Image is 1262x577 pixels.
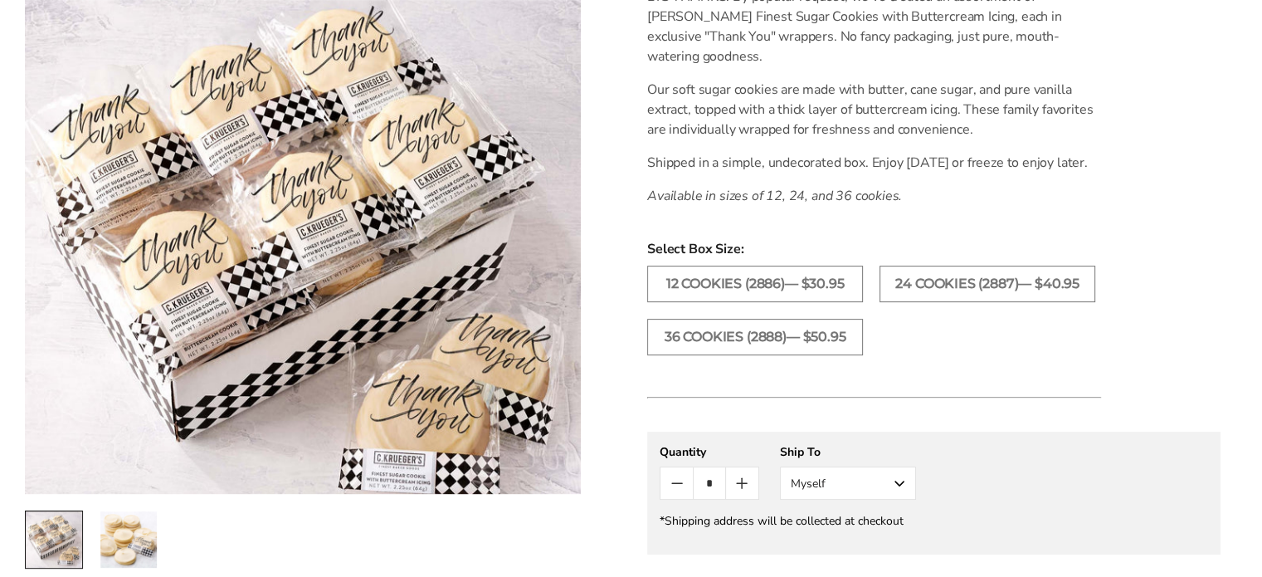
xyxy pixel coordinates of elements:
div: Quantity [660,444,759,460]
p: Shipped in a simple, undecorated box. Enjoy [DATE] or freeze to enjoy later. [647,153,1101,173]
button: Myself [780,467,916,500]
label: 12 COOKIES (2886)— $30.95 [647,266,863,302]
div: Ship To [780,444,916,460]
img: Just the Cookies! Thank You Assortment [100,511,157,568]
label: 36 COOKIES (2888)— $50.95 [647,319,863,355]
p: Our soft sugar cookies are made with butter, cane sugar, and pure vanilla extract, topped with a ... [647,80,1101,139]
input: Quantity [693,467,725,499]
a: 2 / 2 [100,511,158,569]
em: Available in sizes of 12, 24, and 36 cookies. [647,187,902,205]
img: Just the Cookies! Thank You Assortment [26,511,82,568]
a: 1 / 2 [25,511,83,569]
span: Select Box Size: [647,239,1221,259]
label: 24 COOKIES (2887)— $40.95 [880,266,1095,302]
button: Count plus [726,467,758,499]
button: Count minus [660,467,693,499]
gfm-form: New recipient [647,432,1221,555]
div: *Shipping address will be collected at checkout [660,513,1208,529]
